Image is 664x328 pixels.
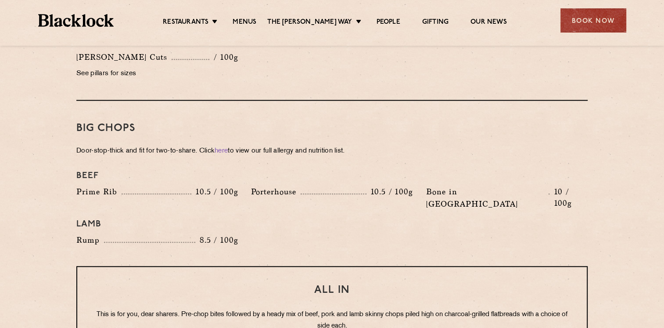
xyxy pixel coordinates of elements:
p: 10.5 / 100g [366,186,413,197]
p: 8.5 / 100g [195,234,238,246]
p: Door-stop-thick and fit for two-to-share. Click to view our full allergy and nutrition list. [76,145,588,157]
p: Rump [76,234,104,246]
p: / 100g [209,51,238,63]
p: 10.5 / 100g [191,186,238,197]
a: Gifting [422,18,449,28]
a: Our News [470,18,507,28]
h3: All In [95,284,569,296]
img: BL_Textured_Logo-footer-cropped.svg [38,14,114,27]
p: 10 / 100g [549,186,588,209]
h4: Beef [76,171,588,181]
p: [PERSON_NAME] Cuts [76,51,172,63]
h3: Big Chops [76,123,588,134]
a: Menus [233,18,256,28]
a: People [377,18,400,28]
div: Book Now [560,8,626,33]
h4: Lamb [76,219,588,230]
a: Restaurants [163,18,208,28]
p: Bone in [GEOGRAPHIC_DATA] [426,186,549,210]
a: The [PERSON_NAME] Way [267,18,352,28]
p: Porterhouse [251,186,301,198]
a: here [215,148,228,154]
p: Prime Rib [76,186,122,198]
p: See pillars for sizes [76,68,238,80]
